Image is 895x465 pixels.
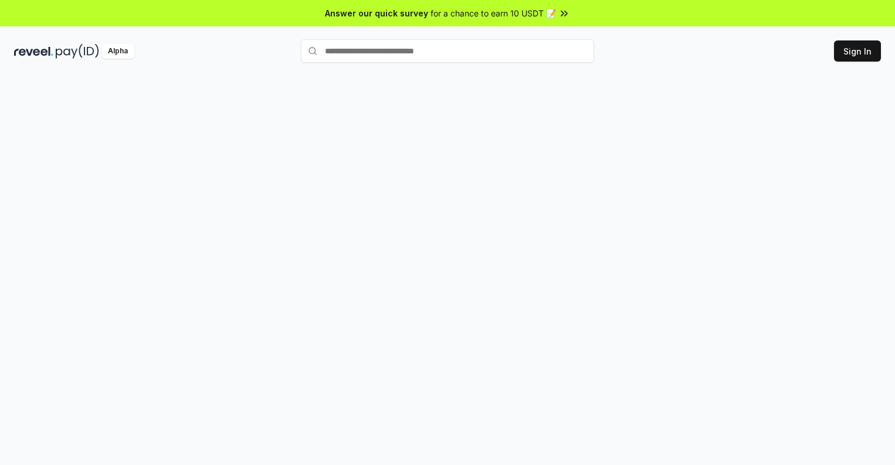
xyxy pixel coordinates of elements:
[14,44,53,59] img: reveel_dark
[834,40,881,62] button: Sign In
[430,7,556,19] span: for a chance to earn 10 USDT 📝
[325,7,428,19] span: Answer our quick survey
[101,44,134,59] div: Alpha
[56,44,99,59] img: pay_id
